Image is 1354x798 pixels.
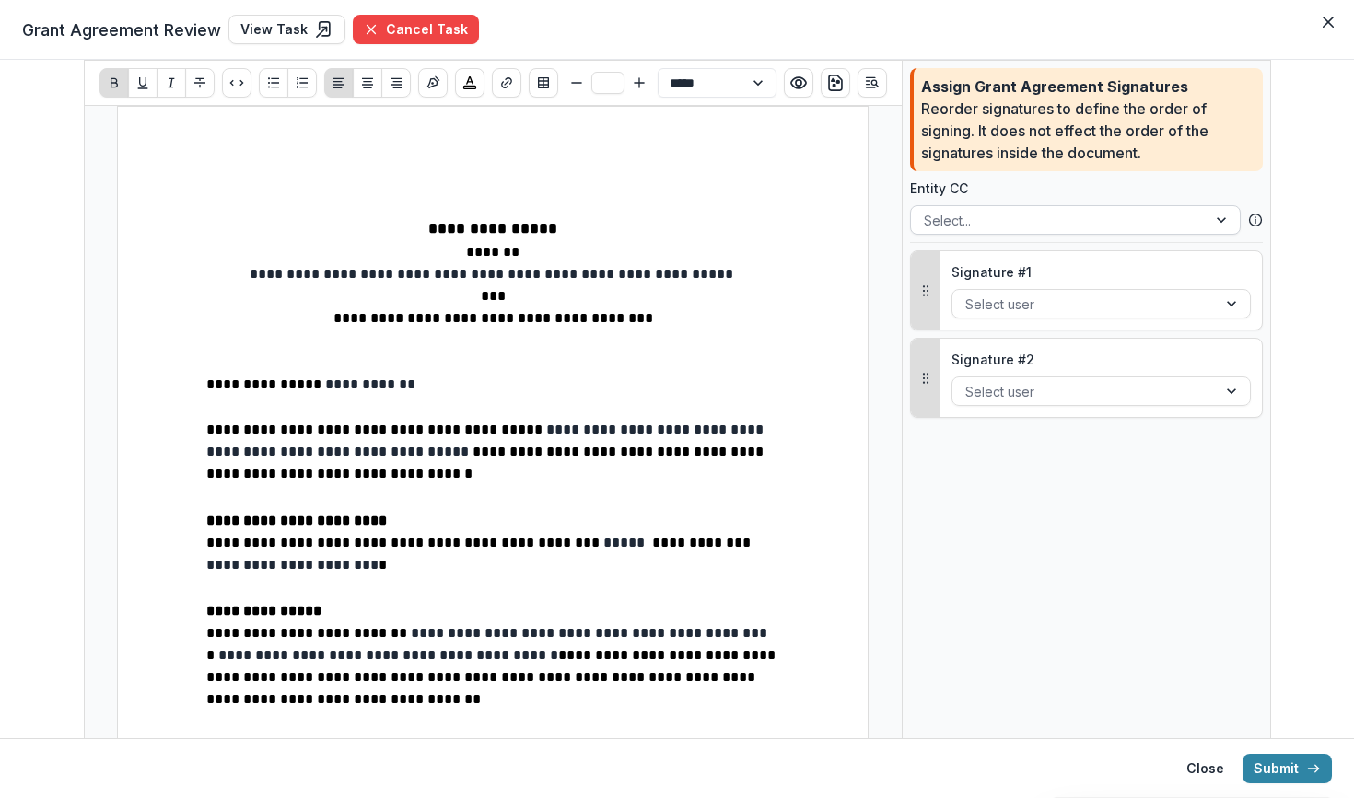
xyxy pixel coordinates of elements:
[821,68,850,98] button: download-word
[858,68,887,98] button: Open Editor Sidebar
[222,68,251,98] button: Code
[22,17,221,42] span: Grant Agreement Review
[1313,7,1343,37] button: Close
[566,72,588,94] button: Smaller
[99,68,129,98] button: Bold
[1243,754,1332,783] button: Submit
[921,75,1248,98] div: Assign Grant Agreement Signatures
[529,68,558,98] button: Insert Table
[910,179,1252,198] label: Entity CC
[353,15,479,44] button: Cancel Task
[259,68,288,98] button: Bullet List
[455,68,484,98] button: Choose font color
[921,99,1208,162] div: Reorder signatures to define the order of signing. It does not effect the order of the signatures...
[911,251,940,330] button: Drag to reorder
[784,68,813,98] button: Preview preview-doc.pdf
[492,68,521,98] button: Create link
[287,68,317,98] button: Ordered List
[951,350,1034,369] p: Signature # 2
[228,15,345,44] a: View Task
[1175,754,1235,783] button: Close
[324,68,354,98] button: Align Left
[381,68,411,98] button: Align Right
[418,68,448,98] button: Insert Signature
[951,262,1032,282] p: Signature # 1
[128,68,158,98] button: Underline
[911,339,940,417] button: Drag to reorder
[157,68,186,98] button: Italicize
[185,68,215,98] button: Strike
[353,68,382,98] button: Align Center
[628,72,650,94] button: Bigger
